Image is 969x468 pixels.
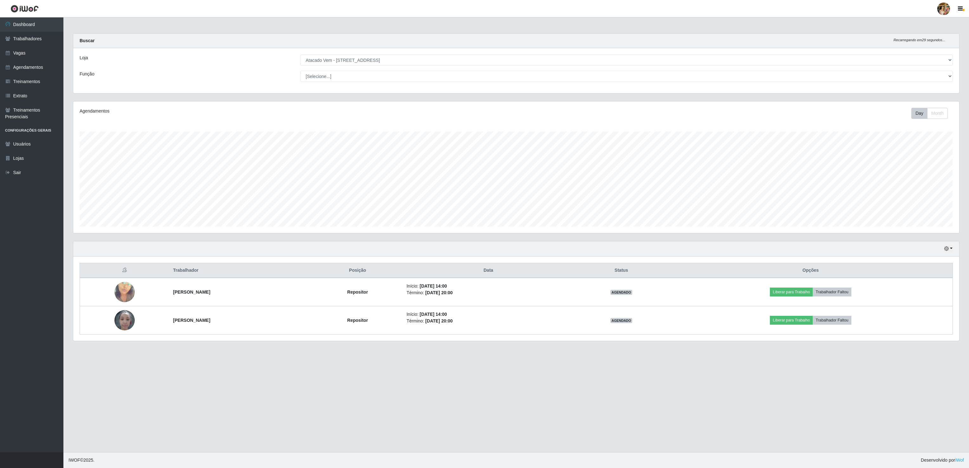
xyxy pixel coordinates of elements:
[312,263,403,278] th: Posição
[921,457,964,464] span: Desenvolvido por
[669,263,953,278] th: Opções
[813,288,851,296] button: Trabalhador Faltou
[574,263,669,278] th: Status
[955,458,964,463] a: iWof
[911,108,927,119] button: Day
[419,283,447,289] time: [DATE] 14:00
[911,108,953,119] div: Toolbar with button groups
[347,289,368,295] strong: Repositor
[610,318,633,323] span: AGENDADO
[406,311,570,318] li: Início:
[114,274,135,310] img: 1754928869787.jpeg
[173,289,210,295] strong: [PERSON_NAME]
[425,290,452,295] time: [DATE] 20:00
[10,5,39,13] img: CoreUI Logo
[911,108,948,119] div: First group
[894,38,945,42] i: Recarregando em 29 segundos...
[419,312,447,317] time: [DATE] 14:00
[68,457,94,464] span: © 2025 .
[68,458,80,463] span: IWOF
[610,290,633,295] span: AGENDADO
[80,55,88,61] label: Loja
[406,289,570,296] li: Término:
[403,263,574,278] th: Data
[770,288,813,296] button: Liberar para Trabalho
[425,318,452,323] time: [DATE] 20:00
[173,318,210,323] strong: [PERSON_NAME]
[770,316,813,325] button: Liberar para Trabalho
[406,318,570,324] li: Término:
[80,71,94,77] label: Função
[114,307,135,334] img: 1754258368800.jpeg
[406,283,570,289] li: Início:
[813,316,851,325] button: Trabalhador Faltou
[927,108,948,119] button: Month
[347,318,368,323] strong: Repositor
[80,38,94,43] strong: Buscar
[169,263,312,278] th: Trabalhador
[80,108,438,114] div: Agendamentos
